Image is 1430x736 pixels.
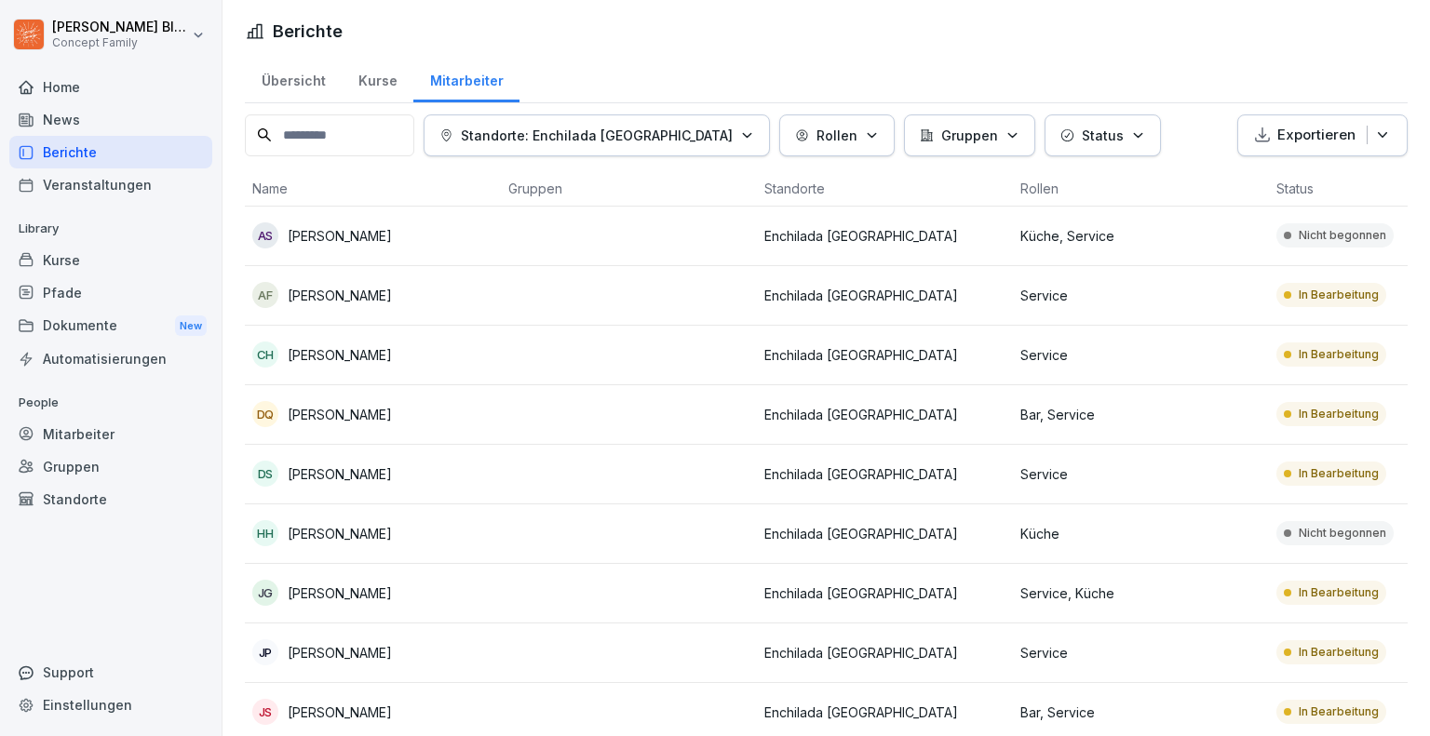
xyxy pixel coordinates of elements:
p: [PERSON_NAME] [288,226,392,246]
a: Standorte [9,483,212,515]
div: AF [252,282,278,308]
div: DQ [252,401,278,427]
p: In Bearbeitung [1299,465,1379,482]
p: In Bearbeitung [1299,703,1379,720]
th: Name [245,171,501,207]
a: News [9,103,212,136]
p: [PERSON_NAME] [288,703,392,722]
p: Nicht begonnen [1299,525,1386,542]
p: Service [1020,345,1261,365]
p: Service, Küche [1020,583,1261,603]
p: [PERSON_NAME] Blaschke [52,20,188,35]
div: DS [252,461,278,487]
p: [PERSON_NAME] [288,464,392,484]
div: New [175,315,207,337]
a: Mitarbeiter [413,55,519,102]
p: Service [1020,643,1261,662]
p: In Bearbeitung [1299,287,1379,303]
div: JS [252,699,278,725]
a: Automatisierungen [9,342,212,375]
p: Enchilada [GEOGRAPHIC_DATA] [764,524,1005,543]
p: Concept Family [52,36,188,49]
p: Bar, Service [1020,703,1261,722]
p: [PERSON_NAME] [288,643,392,662]
p: Status [1082,126,1124,145]
button: Status [1045,114,1161,156]
th: Gruppen [501,171,757,207]
th: Standorte [757,171,1013,207]
a: Einstellungen [9,689,212,721]
p: Küche, Service [1020,226,1261,246]
p: Bar, Service [1020,405,1261,424]
p: Service [1020,464,1261,484]
p: Rollen [816,126,857,145]
a: Übersicht [245,55,342,102]
a: Gruppen [9,450,212,483]
div: Support [9,656,212,689]
div: CH [252,341,278,368]
p: Enchilada [GEOGRAPHIC_DATA] [764,643,1005,662]
p: Service [1020,286,1261,305]
th: Rollen [1013,171,1269,207]
p: [PERSON_NAME] [288,583,392,603]
p: Enchilada [GEOGRAPHIC_DATA] [764,703,1005,722]
p: In Bearbeitung [1299,644,1379,661]
p: Standorte: Enchilada [GEOGRAPHIC_DATA] [461,126,733,145]
a: Pfade [9,276,212,309]
a: Home [9,71,212,103]
div: JG [252,580,278,606]
div: HH [252,520,278,546]
h1: Berichte [273,19,343,44]
p: In Bearbeitung [1299,584,1379,601]
p: People [9,388,212,418]
p: [PERSON_NAME] [288,345,392,365]
a: Kurse [9,244,212,276]
a: Kurse [342,55,413,102]
p: Küche [1020,524,1261,543]
p: Enchilada [GEOGRAPHIC_DATA] [764,345,1005,365]
p: Enchilada [GEOGRAPHIC_DATA] [764,464,1005,484]
p: Gruppen [941,126,998,145]
p: Enchilada [GEOGRAPHIC_DATA] [764,226,1005,246]
p: Library [9,214,212,244]
button: Gruppen [904,114,1035,156]
div: Dokumente [9,309,212,343]
p: [PERSON_NAME] [288,286,392,305]
p: In Bearbeitung [1299,406,1379,422]
p: [PERSON_NAME] [288,405,392,424]
p: [PERSON_NAME] [288,524,392,543]
p: Exportieren [1277,125,1356,146]
p: Enchilada [GEOGRAPHIC_DATA] [764,405,1005,424]
button: Exportieren [1237,114,1408,156]
p: In Bearbeitung [1299,346,1379,363]
p: Enchilada [GEOGRAPHIC_DATA] [764,286,1005,305]
p: Nicht begonnen [1299,227,1386,244]
a: DokumenteNew [9,309,212,343]
p: Enchilada [GEOGRAPHIC_DATA] [764,583,1005,603]
div: JP [252,639,278,665]
a: Berichte [9,136,212,168]
a: Veranstaltungen [9,168,212,201]
button: Rollen [779,114,895,156]
div: AS [252,222,278,248]
button: Standorte: Enchilada [GEOGRAPHIC_DATA] [424,114,770,156]
a: Mitarbeiter [9,418,212,450]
